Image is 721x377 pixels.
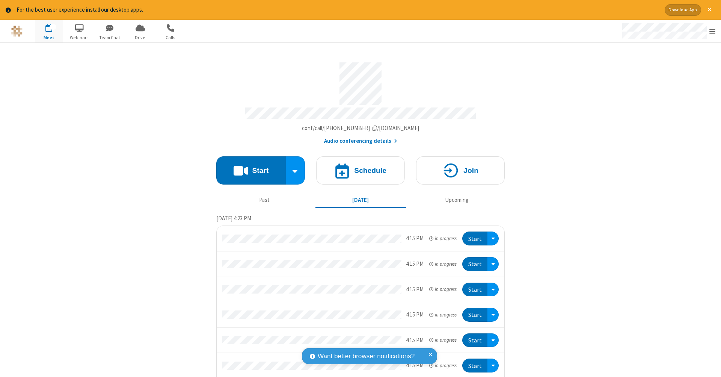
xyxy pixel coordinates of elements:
[324,137,397,145] button: Audio conferencing details
[252,167,268,174] h4: Start
[429,260,457,268] em: in progress
[487,359,499,372] div: Open menu
[416,156,505,185] button: Join
[219,193,310,207] button: Past
[462,308,487,322] button: Start
[96,34,124,41] span: Team Chat
[50,24,56,30] div: 13
[35,34,63,41] span: Meet
[406,310,424,319] div: 4:15 PM
[302,124,419,132] span: Copy my meeting room link
[487,308,499,322] div: Open menu
[318,351,415,361] span: Want better browser notifications?
[286,156,305,185] div: Start conference options
[216,156,286,185] button: Start
[615,20,721,42] div: Open menu
[302,124,419,133] button: Copy my meeting room linkCopy my meeting room link
[157,34,185,41] span: Calls
[487,232,499,245] div: Open menu
[315,193,406,207] button: [DATE]
[462,333,487,347] button: Start
[429,286,457,293] em: in progress
[704,4,715,16] button: Close alert
[487,257,499,271] div: Open menu
[216,215,251,222] span: [DATE] 4:23 PM
[406,260,424,268] div: 4:15 PM
[429,362,457,369] em: in progress
[3,20,31,42] button: Logo
[11,26,23,37] img: QA Selenium DO NOT DELETE OR CHANGE
[216,57,505,145] section: Account details
[412,193,502,207] button: Upcoming
[17,6,659,14] div: For the best user experience install our desktop apps.
[316,156,405,185] button: Schedule
[65,34,94,41] span: Webinars
[429,235,457,242] em: in progress
[463,167,478,174] h4: Join
[487,283,499,297] div: Open menu
[354,167,386,174] h4: Schedule
[406,234,424,243] div: 4:15 PM
[126,34,154,41] span: Drive
[406,285,424,294] div: 4:15 PM
[406,336,424,345] div: 4:15 PM
[429,311,457,318] em: in progress
[462,257,487,271] button: Start
[429,336,457,344] em: in progress
[462,232,487,245] button: Start
[487,333,499,347] div: Open menu
[462,359,487,372] button: Start
[462,283,487,297] button: Start
[665,4,701,16] button: Download App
